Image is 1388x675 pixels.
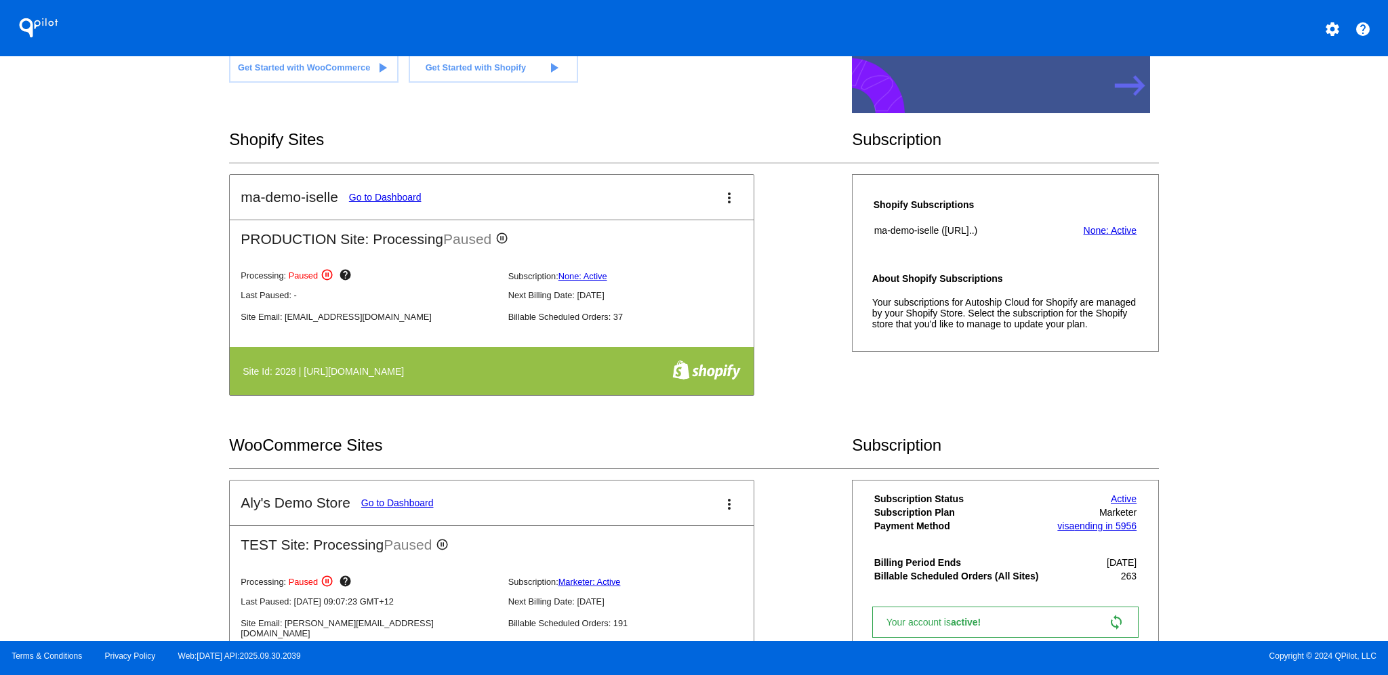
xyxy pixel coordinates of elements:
[426,62,527,73] span: Get Started with Shopify
[1121,571,1137,581] span: 263
[872,273,1139,284] h4: About Shopify Subscriptions
[241,312,497,322] p: Site Email: [EMAIL_ADDRESS][DOMAIN_NAME]
[874,520,1050,532] th: Payment Method
[1057,520,1137,531] a: visaending in 5956
[443,231,491,247] span: Paused
[495,232,512,248] mat-icon: pause_circle_outline
[508,271,764,281] p: Subscription:
[852,436,1159,455] h2: Subscription
[1107,557,1137,568] span: [DATE]
[178,651,301,661] a: Web:[DATE] API:2025.09.30.2039
[12,651,82,661] a: Terms & Conditions
[951,617,987,628] span: active!
[872,297,1139,329] p: Your subscriptions for Autoship Cloud for Shopify are managed by your Shopify Store. Select the s...
[229,130,852,149] h2: Shopify Sites
[241,290,497,300] p: Last Paused: -
[339,575,355,591] mat-icon: help
[321,575,337,591] mat-icon: pause_circle_outline
[409,53,578,83] a: Get Started with Shopify
[872,607,1139,638] a: Your account isactive! sync
[241,268,497,285] p: Processing:
[230,220,754,248] h2: PRODUCTION Site: Processing
[508,312,764,322] p: Billable Scheduled Orders: 37
[852,130,1159,149] h2: Subscription
[508,618,764,628] p: Billable Scheduled Orders: 191
[241,618,497,638] p: Site Email: [PERSON_NAME][EMAIL_ADDRESS][DOMAIN_NAME]
[436,538,452,554] mat-icon: pause_circle_outline
[12,14,66,41] h1: QPilot
[289,577,318,587] span: Paused
[241,575,497,591] p: Processing:
[361,497,434,508] a: Go to Dashboard
[241,495,350,511] h2: Aly's Demo Store
[321,268,337,285] mat-icon: pause_circle_outline
[243,366,411,377] h4: Site Id: 2028 | [URL][DOMAIN_NAME]
[289,271,318,281] span: Paused
[349,192,422,203] a: Go to Dashboard
[241,596,497,607] p: Last Paused: [DATE] 09:07:23 GMT+12
[1099,507,1137,518] span: Marketer
[1324,21,1341,37] mat-icon: settings
[384,537,432,552] span: Paused
[874,493,1050,505] th: Subscription Status
[229,53,399,83] a: Get Started with WooCommerce
[874,224,1046,237] th: ma-demo-iselle ([URL]..)
[721,496,737,512] mat-icon: more_vert
[874,199,1046,210] h4: Shopify Subscriptions
[1057,520,1074,531] span: visa
[886,617,995,628] span: Your account is
[238,62,370,73] span: Get Started with WooCommerce
[1108,614,1124,630] mat-icon: sync
[558,577,621,587] a: Marketer: Active
[1084,225,1137,236] a: None: Active
[706,651,1376,661] span: Copyright © 2024 QPilot, LLC
[672,360,741,380] img: f8a94bdc-cb89-4d40-bdcd-a0261eff8977
[1355,21,1371,37] mat-icon: help
[374,60,390,76] mat-icon: play_arrow
[721,190,737,206] mat-icon: more_vert
[230,526,754,554] h2: TEST Site: Processing
[546,60,562,76] mat-icon: play_arrow
[105,651,156,661] a: Privacy Policy
[508,577,764,587] p: Subscription:
[339,268,355,285] mat-icon: help
[508,290,764,300] p: Next Billing Date: [DATE]
[241,189,338,205] h2: ma-demo-iselle
[508,596,764,607] p: Next Billing Date: [DATE]
[229,436,852,455] h2: WooCommerce Sites
[874,570,1050,582] th: Billable Scheduled Orders (All Sites)
[1111,493,1137,504] a: Active
[558,271,607,281] a: None: Active
[874,506,1050,518] th: Subscription Plan
[874,556,1050,569] th: Billing Period Ends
